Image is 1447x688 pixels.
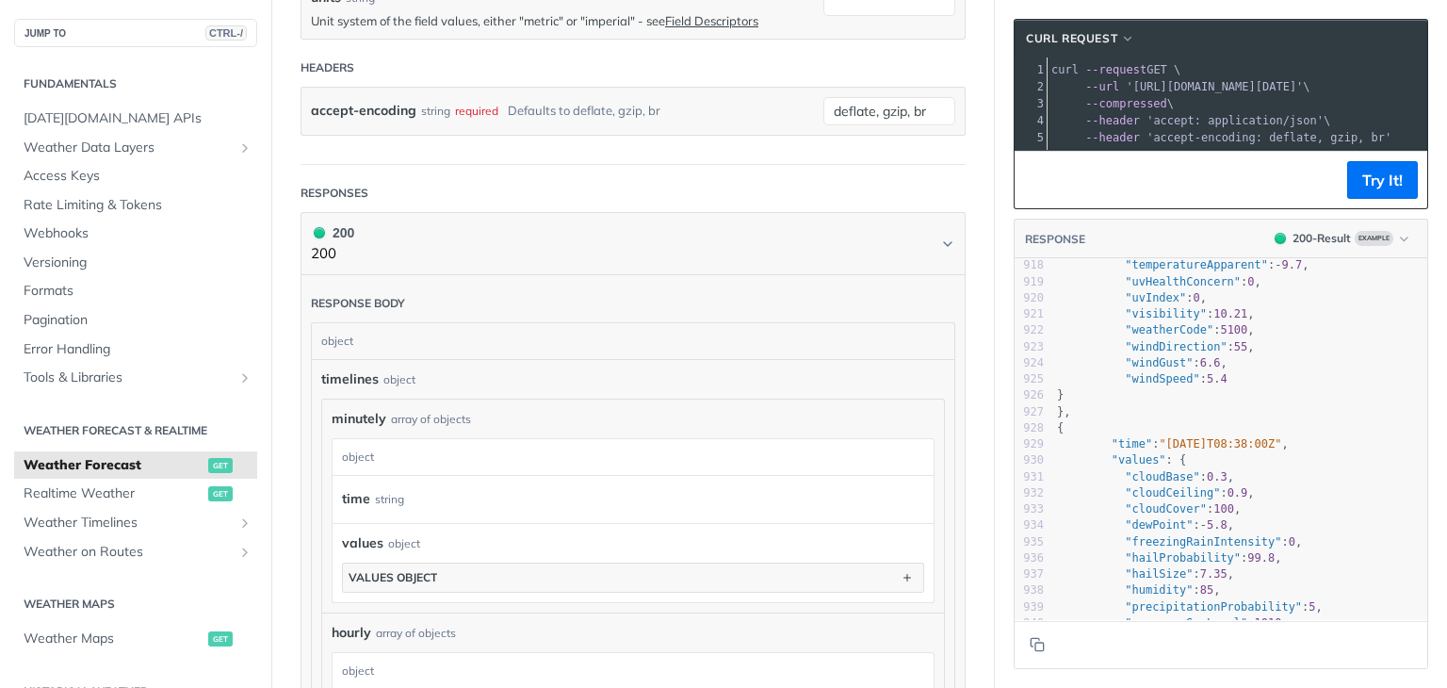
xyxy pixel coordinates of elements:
span: "windDirection" [1125,340,1227,353]
p: Unit system of the field values, either "metric" or "imperial" - see [311,12,814,29]
div: object [388,535,420,552]
div: 922 [1015,322,1044,338]
span: Error Handling [24,340,252,359]
span: Tools & Libraries [24,369,233,387]
h2: Weather Maps [14,596,257,613]
label: accept-encoding [311,97,416,124]
button: RESPONSE [1024,230,1086,249]
span: : , [1057,502,1241,516]
span: \ [1051,114,1330,127]
span: "humidity" [1125,583,1193,597]
a: Error Handling [14,336,257,364]
button: Try It! [1347,161,1418,199]
span: : , [1057,437,1289,450]
span: "values" [1112,453,1166,467]
div: object [333,439,929,475]
div: Defaults to deflate, gzip, br [508,97,660,124]
a: Weather on RoutesShow subpages for Weather on Routes [14,538,257,566]
button: Show subpages for Tools & Libraries [237,370,252,385]
span: Pagination [24,311,252,330]
label: time [342,485,370,513]
span: Formats [24,282,252,301]
span: : , [1057,486,1255,500]
span: --header [1085,114,1140,127]
span: 85 [1200,583,1213,597]
h2: Weather Forecast & realtime [14,422,257,439]
span: : , [1057,291,1207,304]
span: 0.3 [1207,470,1228,483]
span: "uvIndex" [1125,291,1186,304]
span: cURL Request [1026,30,1117,47]
span: { [1057,421,1064,434]
div: 930 [1015,452,1044,468]
div: 921 [1015,306,1044,322]
button: JUMP TOCTRL-/ [14,19,257,47]
span: get [208,458,233,473]
div: 919 [1015,274,1044,290]
span: Weather on Routes [24,543,233,562]
div: 926 [1015,387,1044,403]
div: 5 [1015,129,1047,146]
span: : , [1057,323,1255,336]
span: "temperatureApparent" [1125,258,1268,271]
span: 9.7 [1281,258,1302,271]
span: [DATE][DOMAIN_NAME] APIs [24,109,252,128]
span: 1010 [1255,616,1282,630]
span: "cloudCeiling" [1125,486,1220,500]
p: 200 [311,243,354,265]
div: values object [349,570,437,584]
a: Weather Data LayersShow subpages for Weather Data Layers [14,134,257,162]
span: : , [1057,307,1255,320]
span: --header [1085,131,1140,144]
span: 7.35 [1200,567,1228,581]
button: 200200-ResultExample [1265,229,1418,248]
span: : , [1057,535,1302,549]
span: minutely [332,409,386,429]
span: Realtime Weather [24,484,203,503]
span: "windSpeed" [1125,372,1199,385]
h2: Fundamentals [14,75,257,92]
span: : , [1057,600,1323,614]
span: : , [1057,340,1255,353]
div: 932 [1015,485,1044,501]
span: 100 [1213,502,1234,516]
div: 934 [1015,517,1044,533]
span: 'accept-encoding: deflate, gzip, br' [1146,131,1391,144]
span: }, [1057,405,1071,418]
div: array of objects [376,625,456,642]
span: 10.21 [1213,307,1247,320]
div: 933 [1015,501,1044,517]
div: required [455,97,498,124]
span: curl [1051,63,1079,76]
div: 936 [1015,550,1044,566]
span: 5.4 [1207,372,1228,385]
a: Weather Mapsget [14,625,257,653]
div: Responses [301,185,368,202]
a: Rate Limiting & Tokens [14,191,257,220]
div: 931 [1015,469,1044,485]
a: Field Descriptors [665,13,758,28]
span: : , [1057,551,1282,565]
span: CTRL-/ [205,25,247,41]
span: Weather Forecast [24,456,203,475]
span: --url [1085,80,1119,93]
span: 5100 [1220,323,1247,336]
a: Access Keys [14,162,257,190]
a: Weather Forecastget [14,451,257,480]
span: 200 [1275,233,1286,244]
span: } [1057,388,1064,401]
div: string [421,97,450,124]
button: Show subpages for Weather Data Layers [237,140,252,156]
span: : , [1057,616,1289,630]
span: \ [1051,97,1174,110]
span: 6.6 [1200,356,1221,369]
span: : , [1057,470,1234,483]
button: Show subpages for Weather Timelines [237,516,252,531]
span: : , [1057,518,1234,532]
div: 940 [1015,615,1044,631]
span: 5 [1309,600,1315,614]
div: Response body [311,295,405,312]
span: 55 [1234,340,1247,353]
span: Webhooks [24,224,252,243]
span: "time" [1112,437,1152,450]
